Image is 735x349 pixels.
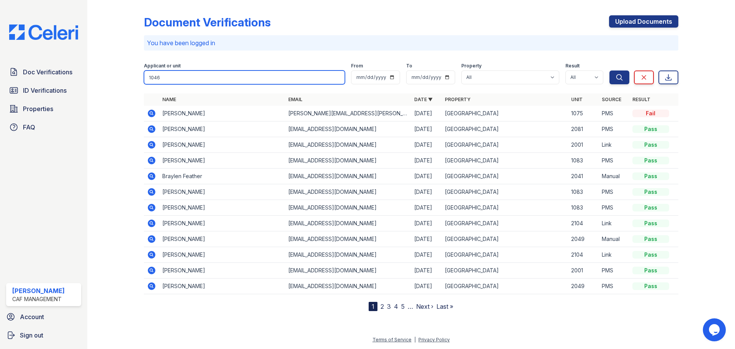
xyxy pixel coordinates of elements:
[23,86,67,95] span: ID Verifications
[411,106,442,121] td: [DATE]
[442,279,568,294] td: [GEOGRAPHIC_DATA]
[445,97,470,102] a: Property
[599,137,629,153] td: Link
[599,200,629,216] td: PMS
[159,263,285,279] td: [PERSON_NAME]
[414,97,433,102] a: Date ▼
[632,204,669,211] div: Pass
[442,231,568,247] td: [GEOGRAPHIC_DATA]
[3,328,84,343] button: Sign out
[442,106,568,121] td: [GEOGRAPHIC_DATA]
[20,331,43,340] span: Sign out
[162,97,176,102] a: Name
[20,312,44,321] span: Account
[285,184,411,200] td: [EMAIL_ADDRESS][DOMAIN_NAME]
[411,231,442,247] td: [DATE]
[159,231,285,247] td: [PERSON_NAME]
[6,83,81,98] a: ID Verifications
[394,303,398,310] a: 4
[599,247,629,263] td: Link
[159,121,285,137] td: [PERSON_NAME]
[411,216,442,231] td: [DATE]
[568,106,599,121] td: 1075
[703,318,727,341] iframe: chat widget
[285,169,411,184] td: [EMAIL_ADDRESS][DOMAIN_NAME]
[159,153,285,169] td: [PERSON_NAME]
[23,123,35,132] span: FAQ
[285,247,411,263] td: [EMAIL_ADDRESS][DOMAIN_NAME]
[285,121,411,137] td: [EMAIL_ADDRESS][DOMAIN_NAME]
[632,125,669,133] div: Pass
[568,200,599,216] td: 1083
[632,267,669,274] div: Pass
[159,247,285,263] td: [PERSON_NAME]
[632,110,669,117] div: Fail
[147,38,675,48] p: You have been logged in
[571,97,583,102] a: Unit
[351,63,363,69] label: From
[285,137,411,153] td: [EMAIL_ADDRESS][DOMAIN_NAME]
[568,121,599,137] td: 2081
[372,337,412,342] a: Terms of Service
[411,169,442,184] td: [DATE]
[632,141,669,149] div: Pass
[442,184,568,200] td: [GEOGRAPHIC_DATA]
[632,235,669,243] div: Pass
[632,157,669,164] div: Pass
[599,231,629,247] td: Manual
[23,104,53,113] span: Properties
[632,97,650,102] a: Result
[599,169,629,184] td: Manual
[411,263,442,279] td: [DATE]
[12,286,65,295] div: [PERSON_NAME]
[411,279,442,294] td: [DATE]
[414,337,416,342] div: |
[6,64,81,80] a: Doc Verifications
[568,279,599,294] td: 2049
[442,153,568,169] td: [GEOGRAPHIC_DATA]
[411,121,442,137] td: [DATE]
[599,216,629,231] td: Link
[285,200,411,216] td: [EMAIL_ADDRESS][DOMAIN_NAME]
[568,137,599,153] td: 2001
[568,247,599,263] td: 2104
[406,63,412,69] label: To
[411,200,442,216] td: [DATE]
[442,216,568,231] td: [GEOGRAPHIC_DATA]
[411,153,442,169] td: [DATE]
[411,137,442,153] td: [DATE]
[632,172,669,180] div: Pass
[416,303,433,310] a: Next ›
[159,106,285,121] td: [PERSON_NAME]
[159,169,285,184] td: Braylen Feather
[632,220,669,227] div: Pass
[411,247,442,263] td: [DATE]
[565,63,580,69] label: Result
[285,153,411,169] td: [EMAIL_ADDRESS][DOMAIN_NAME]
[568,184,599,200] td: 1083
[442,247,568,263] td: [GEOGRAPHIC_DATA]
[411,184,442,200] td: [DATE]
[3,309,84,324] a: Account
[602,97,621,102] a: Source
[285,106,411,121] td: [PERSON_NAME][EMAIL_ADDRESS][PERSON_NAME][DOMAIN_NAME]
[285,216,411,231] td: [EMAIL_ADDRESS][DOMAIN_NAME]
[442,200,568,216] td: [GEOGRAPHIC_DATA]
[568,231,599,247] td: 2049
[599,279,629,294] td: PMS
[381,303,384,310] a: 2
[408,302,413,311] span: …
[632,251,669,259] div: Pass
[144,70,345,84] input: Search by name, email, or unit number
[568,169,599,184] td: 2041
[599,263,629,279] td: PMS
[442,263,568,279] td: [GEOGRAPHIC_DATA]
[568,153,599,169] td: 1083
[159,184,285,200] td: [PERSON_NAME]
[442,169,568,184] td: [GEOGRAPHIC_DATA]
[442,121,568,137] td: [GEOGRAPHIC_DATA]
[609,15,678,28] a: Upload Documents
[144,63,181,69] label: Applicant or unit
[436,303,453,310] a: Last »
[6,101,81,116] a: Properties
